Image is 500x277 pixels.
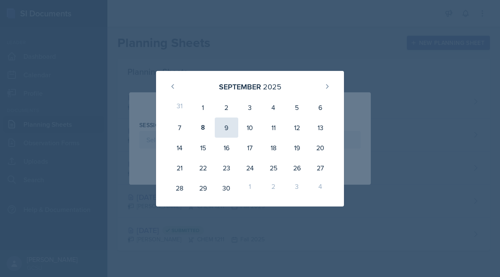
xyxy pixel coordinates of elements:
[285,158,309,178] div: 26
[262,138,285,158] div: 18
[263,81,281,92] div: 2025
[238,178,262,198] div: 1
[309,138,332,158] div: 20
[168,118,191,138] div: 7
[168,158,191,178] div: 21
[191,138,215,158] div: 15
[215,178,238,198] div: 30
[215,118,238,138] div: 9
[238,118,262,138] div: 10
[262,118,285,138] div: 11
[285,178,309,198] div: 3
[215,158,238,178] div: 23
[262,97,285,118] div: 4
[191,158,215,178] div: 22
[309,178,332,198] div: 4
[285,138,309,158] div: 19
[168,178,191,198] div: 28
[262,178,285,198] div: 2
[215,138,238,158] div: 16
[168,138,191,158] div: 14
[309,118,332,138] div: 13
[285,118,309,138] div: 12
[238,97,262,118] div: 3
[309,158,332,178] div: 27
[191,178,215,198] div: 29
[191,118,215,138] div: 8
[219,81,261,92] div: September
[285,97,309,118] div: 5
[215,97,238,118] div: 2
[238,138,262,158] div: 17
[191,97,215,118] div: 1
[168,97,191,118] div: 31
[238,158,262,178] div: 24
[262,158,285,178] div: 25
[309,97,332,118] div: 6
